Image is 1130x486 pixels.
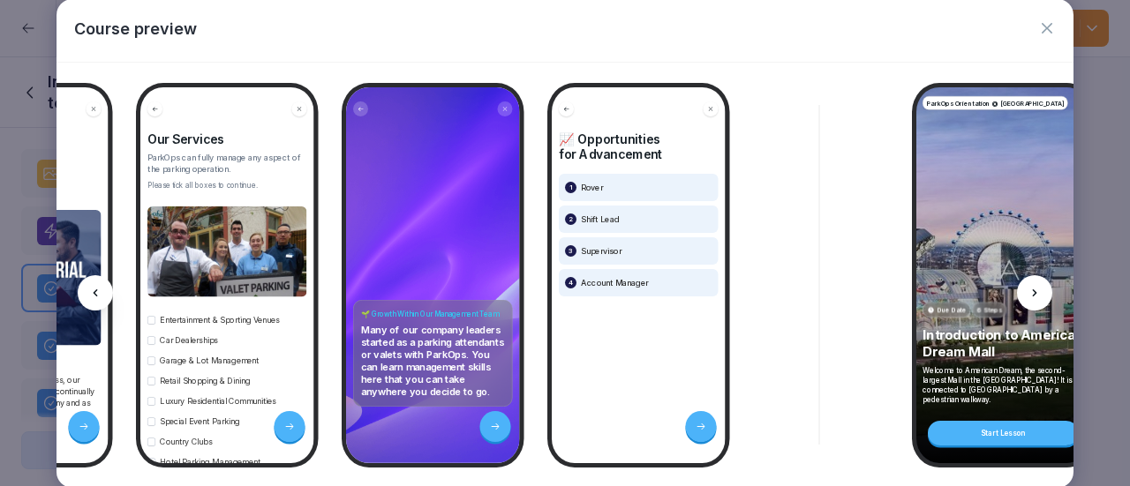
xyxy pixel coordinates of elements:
img: dh9pc3zcz5bcvrcob4muds8w.png [147,206,307,296]
h4: Our Services [147,131,307,146]
p: Hotel Parking Management [160,456,260,467]
h4: 🌱 Growth Within Our Management Team [361,309,506,318]
p: 1 [569,182,572,192]
p: ParkOps can fully manage any aspect of the parking operation. [147,152,307,175]
p: Garage & Lot Management [160,355,259,366]
p: Car Dealerships [160,334,218,346]
p: 3 [569,245,573,256]
p: Welcome to American Dream, the second-largest Mall in the [GEOGRAPHIC_DATA]! It is connected to [... [923,365,1084,404]
p: Entertainment & Sporting Venues [160,314,280,325]
p: ParkOps Orientation @ [GEOGRAPHIC_DATA] [927,98,1065,108]
p: Luxury Residential Communities [160,395,276,407]
p: Shift Lead [581,213,619,224]
p: Introduction to American Dream Mall [923,326,1084,360]
p: Many of our company leaders started as a parking attendants or valets with ParkOps. You can learn... [361,323,506,397]
p: Course preview [74,17,197,41]
h4: 📈 Opportunities for Advancement [559,131,719,161]
div: Please tick all boxes to continue. [147,180,307,191]
div: Start Lesson [928,421,1079,445]
p: 6 Steps [977,305,1002,315]
p: Special Event Parking [160,415,239,427]
p: Country Clubs [160,436,212,447]
p: 4 [569,277,573,288]
p: 2 [569,213,573,224]
p: Due Date [938,305,967,315]
p: Supervisor [581,245,621,256]
p: Retail Shopping & Dining [160,375,251,386]
p: Rover [581,182,603,192]
p: Account Manager [581,277,649,288]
